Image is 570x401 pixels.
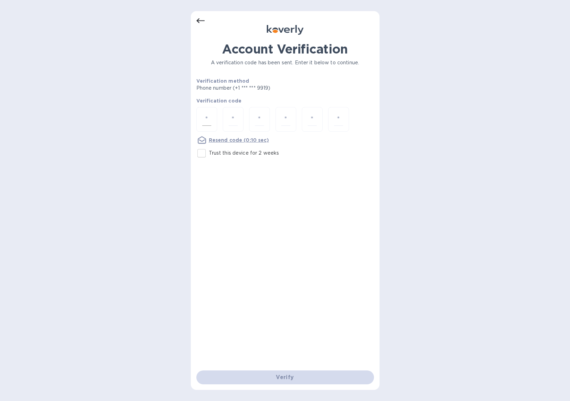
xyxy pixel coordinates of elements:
[209,137,269,143] u: Resend code (0:10 sec)
[196,97,374,104] p: Verification code
[209,149,279,157] p: Trust this device for 2 weeks
[196,84,324,92] p: Phone number (+1 *** *** 9919)
[196,78,249,84] b: Verification method
[196,42,374,56] h1: Account Verification
[196,59,374,66] p: A verification code has been sent. Enter it below to continue.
